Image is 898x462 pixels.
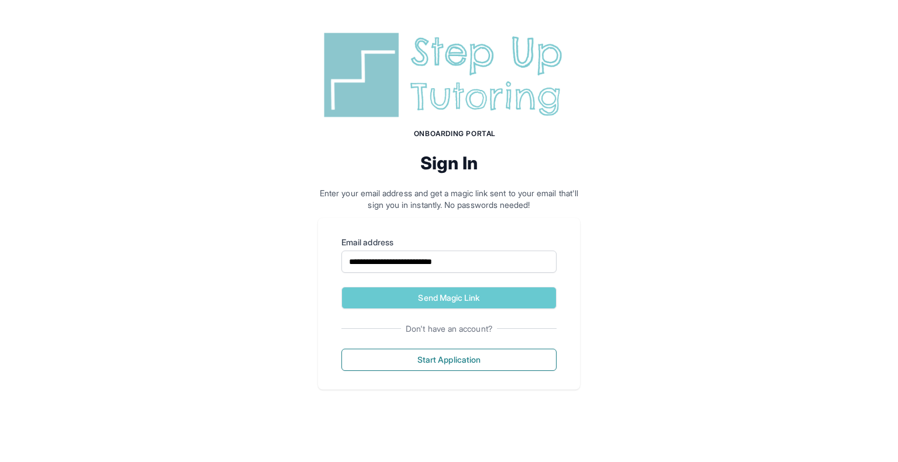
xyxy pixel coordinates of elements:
[341,287,557,309] button: Send Magic Link
[318,187,580,211] p: Enter your email address and get a magic link sent to your email that'll sign you in instantly. N...
[341,349,557,371] button: Start Application
[341,237,557,248] label: Email address
[318,28,580,122] img: Step Up Tutoring horizontal logo
[401,323,497,335] span: Don't have an account?
[330,129,580,138] h1: Onboarding Portal
[318,152,580,173] h2: Sign In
